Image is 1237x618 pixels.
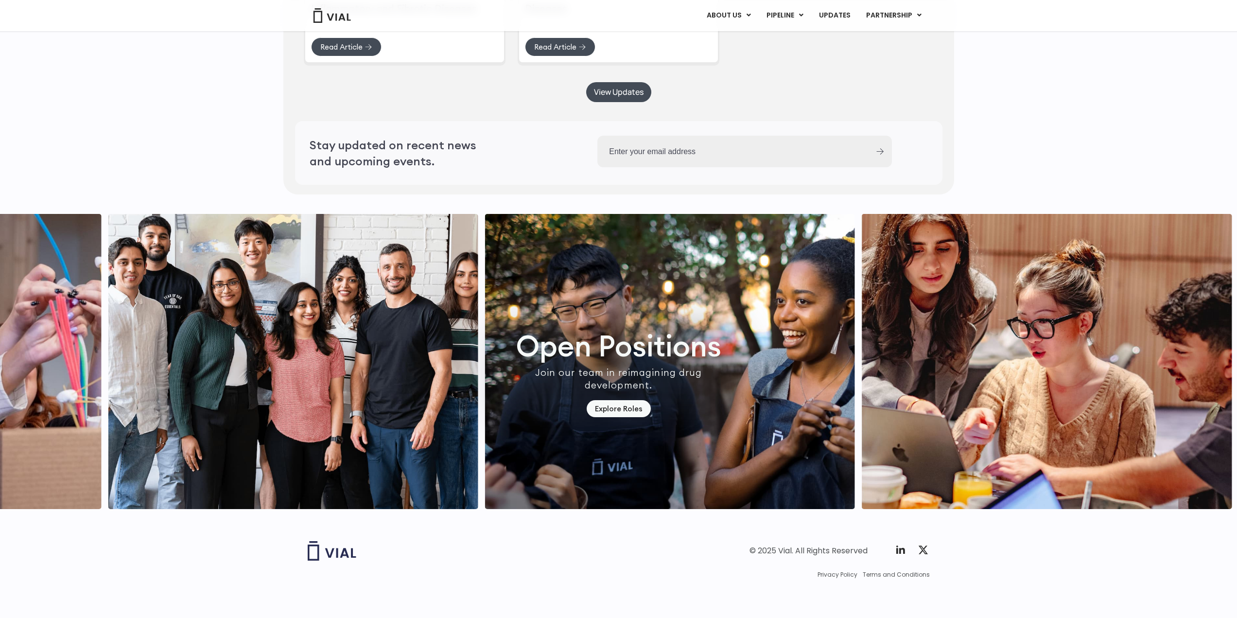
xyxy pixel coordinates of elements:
[108,214,478,509] div: 7 / 7
[858,7,929,24] a: PARTNERSHIPMenu Toggle
[485,214,855,509] img: http://Group%20of%20people%20smiling%20wearing%20aprons
[320,43,363,51] span: Read Article
[597,136,868,167] input: Enter your email address
[534,43,576,51] span: Read Article
[759,7,811,24] a: PIPELINEMenu Toggle
[811,7,858,24] a: UPDATES
[594,88,644,96] span: View Updates
[586,82,651,102] a: View Updates
[311,37,382,56] a: Read Article
[525,37,595,56] a: Read Article
[862,214,1232,509] div: 2 / 7
[313,8,351,23] img: Vial Logo
[818,570,857,579] a: Privacy Policy
[749,546,868,556] div: © 2025 Vial. All Rights Reserved
[310,137,499,169] h2: Stay updated on recent news and upcoming events.
[108,214,478,509] img: http://Group%20of%20smiling%20people%20posing%20for%20a%20picture
[863,570,930,579] a: Terms and Conditions
[587,400,651,417] a: Explore Roles
[699,7,758,24] a: ABOUT USMenu Toggle
[485,214,855,509] div: 1 / 7
[308,541,356,561] img: Vial logo wih "Vial" spelled out
[876,148,884,155] input: Submit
